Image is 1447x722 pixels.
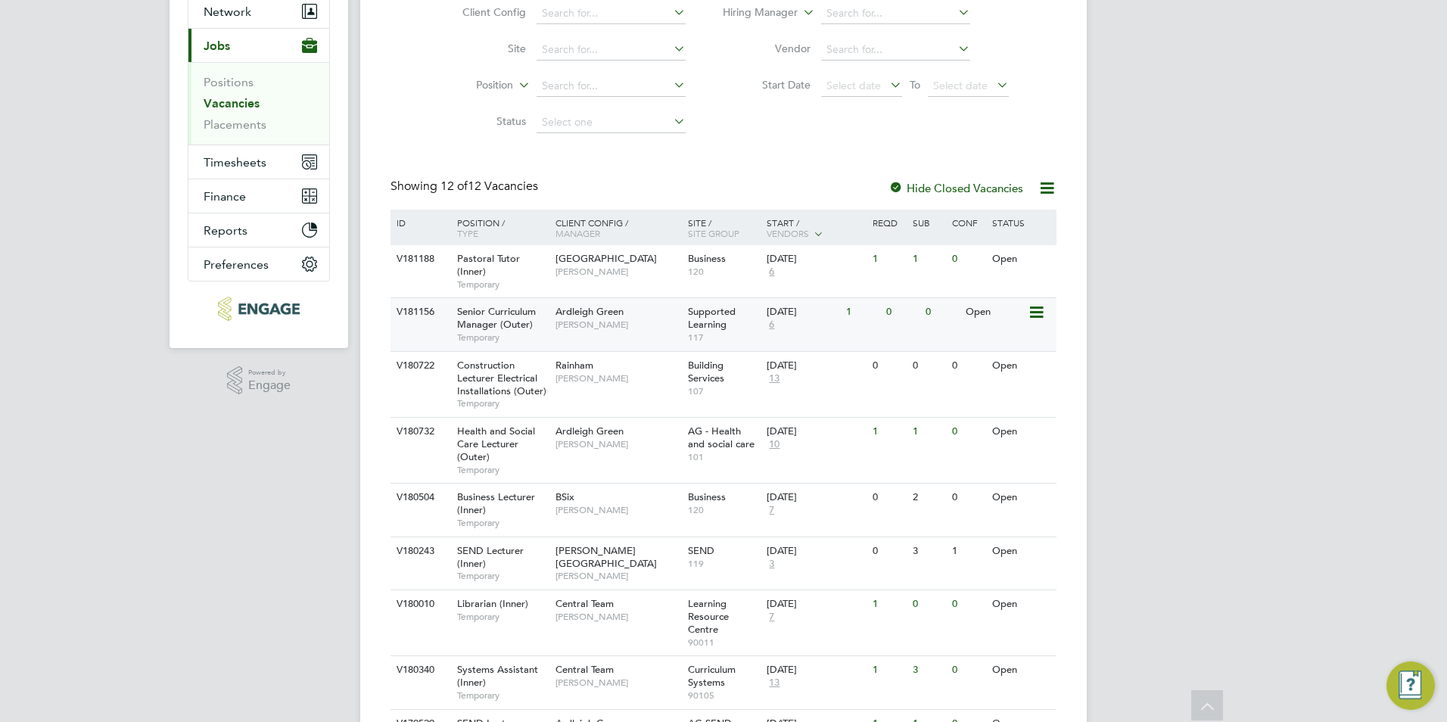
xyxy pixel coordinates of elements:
[821,39,970,61] input: Search for...
[948,590,988,618] div: 0
[767,558,776,571] span: 3
[204,257,269,272] span: Preferences
[393,352,446,380] div: V180722
[204,75,254,89] a: Positions
[688,504,760,516] span: 120
[688,305,736,331] span: Supported Learning
[767,425,865,438] div: [DATE]
[688,544,714,557] span: SEND
[555,597,614,610] span: Central Team
[688,252,726,265] span: Business
[537,76,686,97] input: Search for...
[767,677,782,689] span: 13
[204,39,230,53] span: Jobs
[440,179,538,194] span: 12 Vacancies
[688,451,760,463] span: 101
[988,210,1054,235] div: Status
[688,331,760,344] span: 117
[457,252,520,278] span: Pastoral Tutor (Inner)
[204,117,266,132] a: Placements
[767,266,776,279] span: 6
[457,331,548,344] span: Temporary
[555,438,680,450] span: [PERSON_NAME]
[248,366,291,379] span: Powered by
[869,590,908,618] div: 1
[922,298,961,326] div: 0
[204,189,246,204] span: Finance
[869,537,908,565] div: 0
[457,544,524,570] span: SEND Lecturer (Inner)
[555,504,680,516] span: [PERSON_NAME]
[457,517,548,529] span: Temporary
[688,359,724,384] span: Building Services
[909,656,948,684] div: 3
[439,42,526,55] label: Site
[457,689,548,702] span: Temporary
[869,352,908,380] div: 0
[688,425,755,450] span: AG - Health and social care
[869,656,908,684] div: 1
[909,590,948,618] div: 0
[888,181,1023,195] label: Hide Closed Vacancies
[869,210,908,235] div: Reqd
[555,252,657,265] span: [GEOGRAPHIC_DATA]
[909,484,948,512] div: 2
[555,663,614,676] span: Central Team
[204,5,251,19] span: Network
[821,3,970,24] input: Search for...
[457,397,548,409] span: Temporary
[393,590,446,618] div: V180010
[948,537,988,565] div: 1
[767,491,865,504] div: [DATE]
[426,78,513,93] label: Position
[227,366,291,395] a: Powered byEngage
[446,210,552,246] div: Position /
[457,570,548,582] span: Temporary
[767,306,839,319] div: [DATE]
[909,418,948,446] div: 1
[391,179,541,195] div: Showing
[767,598,865,611] div: [DATE]
[767,504,776,517] span: 7
[767,664,865,677] div: [DATE]
[457,490,535,516] span: Business Lecturer (Inner)
[948,484,988,512] div: 0
[688,689,760,702] span: 90105
[988,656,1054,684] div: Open
[457,663,538,689] span: Systems Assistant (Inner)
[767,319,776,331] span: 6
[767,359,865,372] div: [DATE]
[457,425,535,463] span: Health and Social Care Lecturer (Outer)
[204,155,266,170] span: Timesheets
[711,5,798,20] label: Hiring Manager
[537,3,686,24] input: Search for...
[763,210,869,247] div: Start /
[909,210,948,235] div: Sub
[188,247,329,281] button: Preferences
[933,79,988,92] span: Select date
[555,611,680,623] span: [PERSON_NAME]
[555,570,680,582] span: [PERSON_NAME]
[555,544,657,570] span: [PERSON_NAME][GEOGRAPHIC_DATA]
[723,78,811,92] label: Start Date
[684,210,764,246] div: Site /
[457,227,478,239] span: Type
[688,663,736,689] span: Curriculum Systems
[688,558,760,570] span: 119
[457,464,548,476] span: Temporary
[962,298,1028,326] div: Open
[988,245,1054,273] div: Open
[555,305,624,318] span: Ardleigh Green
[393,484,446,512] div: V180504
[552,210,684,246] div: Client Config /
[555,677,680,689] span: [PERSON_NAME]
[948,352,988,380] div: 0
[555,359,593,372] span: Rainham
[393,537,446,565] div: V180243
[555,227,600,239] span: Manager
[688,597,729,636] span: Learning Resource Centre
[988,418,1054,446] div: Open
[439,5,526,19] label: Client Config
[555,319,680,331] span: [PERSON_NAME]
[767,253,865,266] div: [DATE]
